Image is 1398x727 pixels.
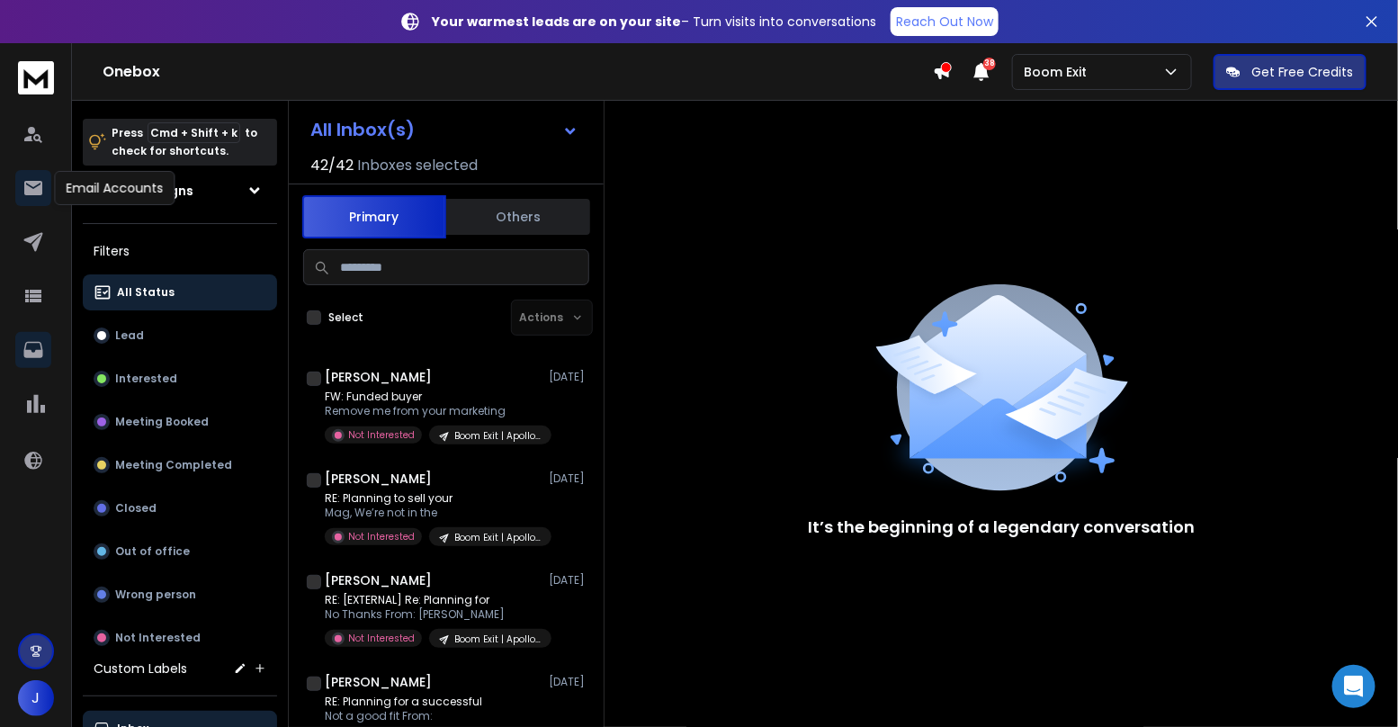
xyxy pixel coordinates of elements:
[115,631,201,645] p: Not Interested
[454,429,541,443] p: Boom Exit | Apollo | ALL Industry | NJ 2
[325,593,541,607] p: RE: [EXTERNAL] Re: Planning for
[83,447,277,483] button: Meeting Completed
[325,390,541,404] p: FW: Funded buyer
[983,58,996,70] span: 38
[296,112,593,148] button: All Inbox(s)
[310,155,354,176] span: 42 / 42
[310,121,415,139] h1: All Inbox(s)
[115,458,232,472] p: Meeting Completed
[115,544,190,559] p: Out of office
[1332,665,1376,708] div: Open Intercom Messenger
[325,491,541,506] p: RE: Planning to sell your
[432,13,876,31] p: – Turn visits into conversations
[891,7,999,36] a: Reach Out Now
[348,428,415,442] p: Not Interested
[325,673,432,691] h1: [PERSON_NAME]
[808,515,1195,540] p: It’s the beginning of a legendary conversation
[432,13,681,31] strong: Your warmest leads are on your site
[83,577,277,613] button: Wrong person
[83,490,277,526] button: Closed
[1024,63,1094,81] p: Boom Exit
[83,404,277,440] button: Meeting Booked
[18,680,54,716] button: J
[348,530,415,543] p: Not Interested
[115,415,209,429] p: Meeting Booked
[549,471,589,486] p: [DATE]
[325,368,432,386] h1: [PERSON_NAME]
[83,173,277,209] button: All Campaigns
[148,122,240,143] span: Cmd + Shift + k
[454,531,541,544] p: Boom Exit | Apollo | ALL Industry | NJ 2
[83,361,277,397] button: Interested
[117,285,175,300] p: All Status
[112,124,257,160] p: Press to check for shortcuts.
[549,370,589,384] p: [DATE]
[1214,54,1367,90] button: Get Free Credits
[348,632,415,645] p: Not Interested
[325,695,541,709] p: RE: Planning for a successful
[328,310,363,325] label: Select
[94,660,187,678] h3: Custom Labels
[896,13,993,31] p: Reach Out Now
[83,238,277,264] h3: Filters
[115,372,177,386] p: Interested
[446,197,590,237] button: Others
[115,501,157,516] p: Closed
[454,633,541,646] p: Boom Exit | Apollo | ALL Industry | NJ 2
[1251,63,1354,81] p: Get Free Credits
[18,61,54,94] img: logo
[115,328,144,343] p: Lead
[357,155,478,176] h3: Inboxes selected
[325,607,541,622] p: No Thanks From: [PERSON_NAME]
[54,171,175,205] div: Email Accounts
[83,534,277,570] button: Out of office
[325,506,541,520] p: Mag, We’re not in the
[325,470,432,488] h1: [PERSON_NAME]
[83,620,277,656] button: Not Interested
[325,571,432,589] h1: [PERSON_NAME]
[83,318,277,354] button: Lead
[302,195,446,238] button: Primary
[325,709,541,723] p: Not a good fit From:
[549,573,589,588] p: [DATE]
[115,588,196,602] p: Wrong person
[549,675,589,689] p: [DATE]
[83,274,277,310] button: All Status
[325,404,541,418] p: Remove me from your marketing
[103,61,933,83] h1: Onebox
